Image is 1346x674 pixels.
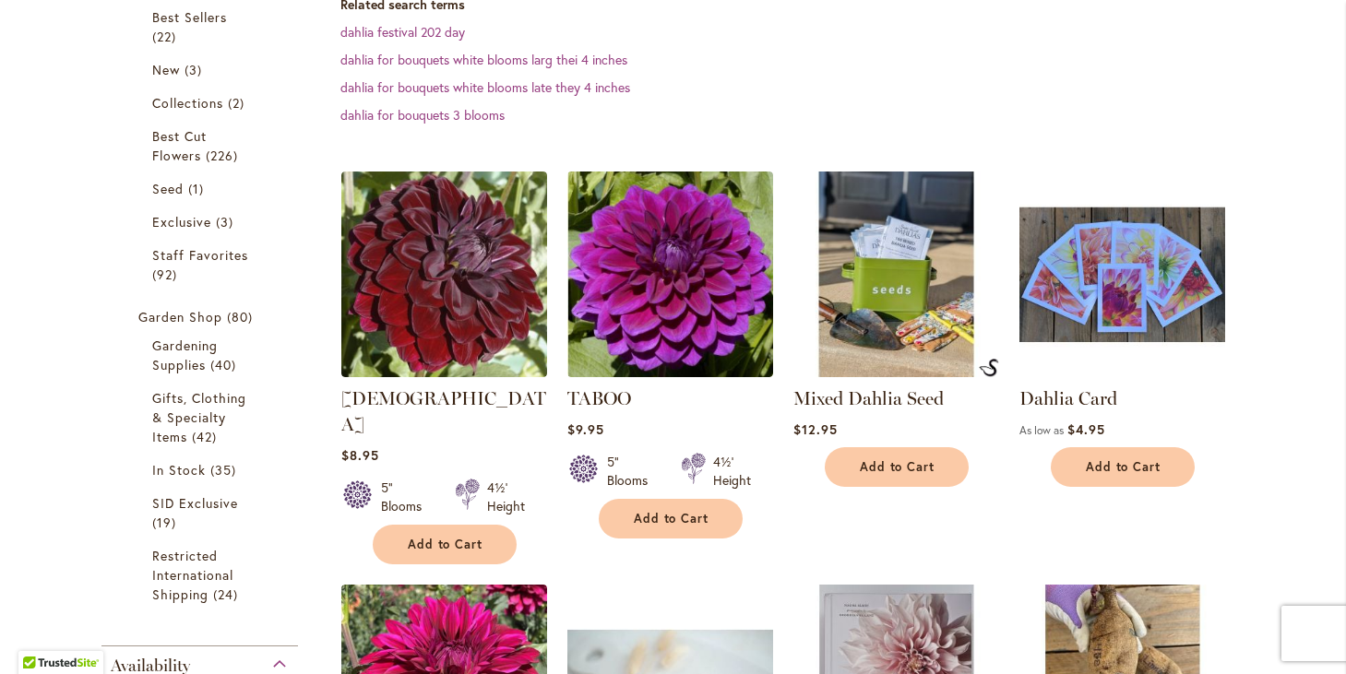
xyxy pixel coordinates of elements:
[793,420,838,438] span: $12.95
[1051,447,1195,487] button: Add to Cart
[152,94,224,112] span: Collections
[138,307,267,326] a: Garden Shop
[216,212,238,231] span: 3
[599,499,743,538] button: Add to Cart
[567,387,631,409] a: TABOO
[152,494,239,512] span: SID Exclusive
[152,61,180,78] span: New
[793,171,999,377] img: Mixed Dahlia Seed
[210,460,241,479] span: 35
[185,60,207,79] span: 3
[381,479,433,515] div: 5" Blooms
[152,93,253,112] a: Collections
[341,171,547,377] img: VOODOO
[152,127,207,164] span: Best Cut Flowers
[152,461,206,479] span: In Stock
[210,355,241,374] span: 40
[373,525,517,564] button: Add to Cart
[341,446,379,464] span: $8.95
[340,23,465,41] a: dahlia festival 202 day
[152,513,181,532] span: 19
[567,420,604,438] span: $9.95
[206,146,243,165] span: 226
[487,479,525,515] div: 4½' Height
[634,511,709,526] span: Add to Cart
[1019,363,1225,381] a: Group shot of Dahlia Cards
[213,585,243,604] span: 24
[138,308,223,325] span: Garden Shop
[152,547,234,603] span: Restricted International Shipping
[152,27,181,46] span: 22
[793,363,999,381] a: Mixed Dahlia Seed Mixed Dahlia Seed
[341,363,547,381] a: VOODOO
[1019,171,1225,377] img: Group shot of Dahlia Cards
[152,245,253,284] a: Staff Favorites
[152,460,253,479] a: In Stock
[825,447,969,487] button: Add to Cart
[341,387,546,435] a: [DEMOGRAPHIC_DATA]
[152,179,253,198] a: Seed
[340,106,505,124] a: dahlia for bouquets 3 blooms
[152,126,253,165] a: Best Cut Flowers
[1019,423,1064,437] span: As low as
[152,60,253,79] a: New
[152,8,228,26] span: Best Sellers
[1086,459,1161,475] span: Add to Cart
[227,307,257,326] span: 80
[152,265,182,284] span: 92
[340,51,627,68] a: dahlia for bouquets white blooms larg thei 4 inches
[979,359,999,377] img: Mixed Dahlia Seed
[152,212,253,231] a: Exclusive
[793,387,944,409] a: Mixed Dahlia Seed
[152,337,218,373] span: Gardening Supplies
[152,180,184,197] span: Seed
[567,363,773,381] a: TABOO
[152,388,253,446] a: Gifts, Clothing &amp; Specialty Items
[607,453,659,490] div: 5" Blooms
[1019,387,1117,409] a: Dahlia Card
[152,389,247,445] span: Gifts, Clothing & Specialty Items
[860,459,935,475] span: Add to Cart
[152,336,253,374] a: Gardening Supplies
[152,213,211,231] span: Exclusive
[713,453,751,490] div: 4½' Height
[14,609,66,660] iframe: Launch Accessibility Center
[228,93,249,112] span: 2
[408,537,483,552] span: Add to Cart
[152,546,253,604] a: Restricted International Shipping
[1067,420,1105,438] span: $4.95
[152,493,253,532] a: SID Exclusive
[567,171,773,377] img: TABOO
[192,427,221,446] span: 42
[188,179,208,198] span: 1
[152,246,249,264] span: Staff Favorites
[152,7,253,46] a: Best Sellers
[340,78,630,96] a: dahlia for bouquets white blooms late they 4 inches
